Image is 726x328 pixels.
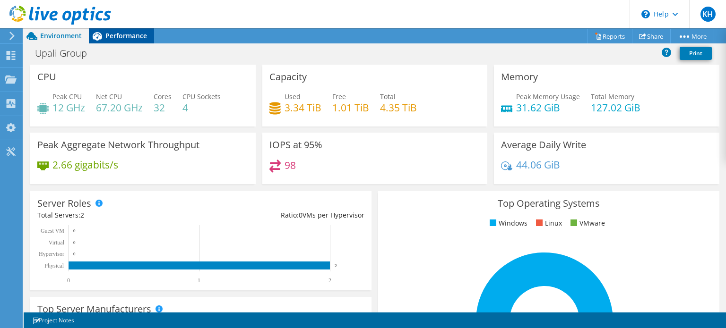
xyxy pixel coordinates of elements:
h4: 32 [154,102,172,113]
h4: 2.66 gigabits/s [52,160,118,170]
span: Used [285,92,301,101]
text: 0 [73,240,76,245]
span: Peak CPU [52,92,82,101]
h3: IOPS at 95% [269,140,322,150]
span: Free [332,92,346,101]
svg: \n [641,10,650,18]
a: Print [680,47,712,60]
span: CPU Sockets [182,92,221,101]
text: 1 [198,277,200,284]
text: Virtual [49,239,65,246]
span: Net CPU [96,92,122,101]
span: Cores [154,92,172,101]
li: Windows [487,218,527,228]
h4: 44.06 GiB [516,160,560,170]
span: 2 [80,210,84,219]
h3: Average Daily Write [501,140,586,150]
h4: 3.34 TiB [285,102,321,113]
text: 0 [73,252,76,256]
span: Total Memory [591,92,634,101]
span: Total [380,92,396,101]
h4: 1.01 TiB [332,102,369,113]
h4: 31.62 GiB [516,102,580,113]
div: Total Servers: [37,210,201,220]
h1: Upali Group [31,48,102,59]
h3: Top Operating Systems [385,198,712,209]
h3: Capacity [269,72,307,82]
text: Guest VM [41,227,64,234]
text: 0 [73,228,76,233]
h3: Top Server Manufacturers [37,304,151,314]
h4: 67.20 GHz [96,102,143,113]
h4: 4 [182,102,221,113]
span: Performance [105,31,147,40]
li: Linux [534,218,562,228]
h4: 4.35 TiB [380,102,417,113]
a: Reports [587,29,632,43]
h3: Peak Aggregate Network Throughput [37,140,199,150]
h3: CPU [37,72,56,82]
h4: 127.02 GiB [591,102,640,113]
text: Hypervisor [39,251,64,257]
span: Peak Memory Usage [516,92,580,101]
h3: Memory [501,72,538,82]
text: 2 [335,263,337,268]
a: More [670,29,714,43]
h3: Server Roles [37,198,91,209]
span: 0 [299,210,302,219]
a: Project Notes [26,314,81,326]
span: Environment [40,31,82,40]
text: 2 [328,277,331,284]
a: Share [632,29,671,43]
text: Physical [44,262,64,269]
li: VMware [568,218,605,228]
h4: 12 GHz [52,102,85,113]
text: 0 [67,277,70,284]
span: KH [700,7,716,22]
h4: 98 [285,160,296,170]
div: Ratio: VMs per Hypervisor [201,210,364,220]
